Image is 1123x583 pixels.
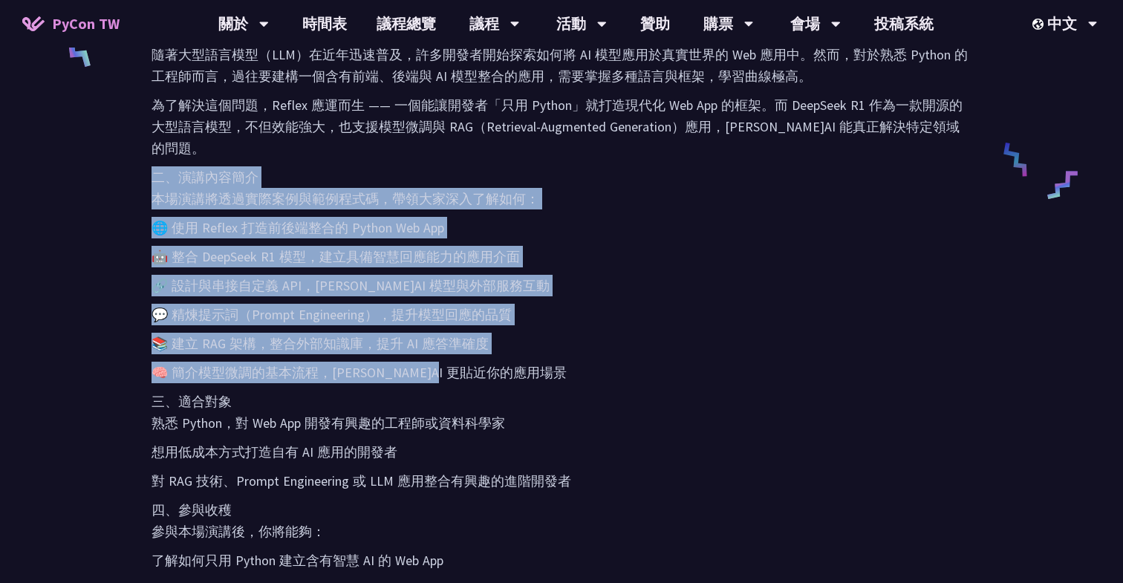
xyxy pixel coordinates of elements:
[7,5,134,42] a: PyCon TW
[152,499,971,542] p: 四、參與收穫 參與本場演講後，你將能夠：
[152,391,971,434] p: 三、適合對象 熟悉 Python，對 Web App 開發有興趣的工程師或資料科學家
[152,166,971,209] p: 二、演講內容簡介 本場演講將透過實際案例與範例程式碼，帶領大家深入了解如何：
[152,441,971,463] p: 想用低成本方式打造自有 AI 應用的開發者
[152,246,971,267] p: 🤖 整合 DeepSeek R1 模型，建立具備智慧回應能力的應用介面
[152,94,971,159] p: 為了解決這個問題，Reflex 應運而生 —— 一個能讓開發者「只用 Python」就打造現代化 Web App 的框架。而 DeepSeek R1 作為一款開源的大型語言模型，不但效能強大，也...
[152,275,971,296] p: 🔗 設計與串接自定義 API，[PERSON_NAME]AI 模型與外部服務互動
[152,217,971,238] p: 🌐 使用 Reflex 打造前後端整合的 Python Web App
[152,550,971,571] p: 了解如何只用 Python 建立含有智慧 AI 的 Web App
[52,13,120,35] span: PyCon TW
[22,16,45,31] img: Home icon of PyCon TW 2025
[152,22,971,87] p: 一、演講背景與動機 隨著大型語言模型（LLM）在近年迅速普及，許多開發者開始探索如何將 AI 模型應用於真實世界的 Web 應用中。然而，對於熟悉 Python 的工程師而言，過往要建構一個含有...
[1032,19,1047,30] img: Locale Icon
[152,362,971,383] p: 🧠 簡介模型微調的基本流程，[PERSON_NAME]AI 更貼近你的應用場景
[152,470,971,492] p: 對 RAG 技術、Prompt Engineering 或 LLM 應用整合有興趣的進階開發者
[152,304,971,325] p: 💬 精煉提示詞（Prompt Engineering），提升模型回應的品質
[152,333,971,354] p: 📚 建立 RAG 架構，整合外部知識庫，提升 AI 應答準確度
